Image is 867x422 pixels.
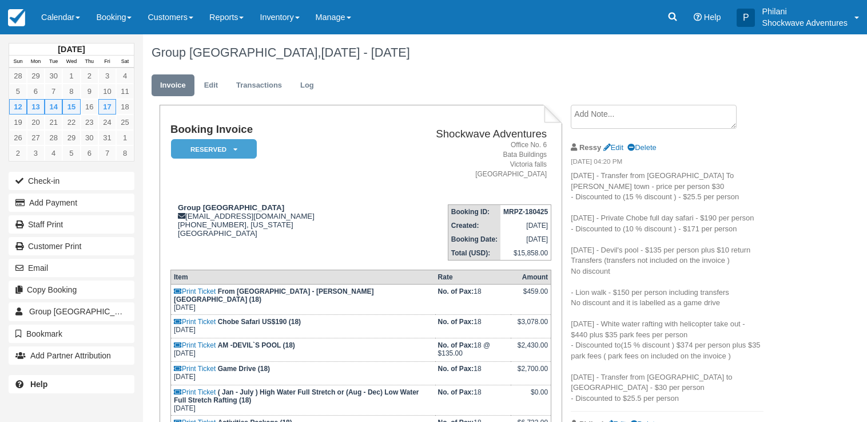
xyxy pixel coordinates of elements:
[511,270,551,285] th: Amount
[116,130,134,145] a: 1
[45,115,62,130] a: 21
[152,74,194,97] a: Invoice
[98,115,116,130] a: 24
[27,130,45,145] a: 27
[170,385,435,416] td: [DATE]
[45,84,62,99] a: 7
[170,285,435,315] td: [DATE]
[62,56,80,68] th: Wed
[27,56,45,68] th: Mon
[438,318,474,326] strong: No. of Pax
[438,287,474,295] strong: No. of Pax
[694,13,702,21] i: Help
[218,365,270,373] strong: Game Drive (18)
[228,74,291,97] a: Transactions
[62,68,80,84] a: 1
[27,115,45,130] a: 20
[571,171,763,404] p: [DATE] - Transfer from [GEOGRAPHIC_DATA] To [PERSON_NAME] town - price per person $30 - Discounte...
[9,130,27,145] a: 26
[435,338,511,362] td: 18 @ $135.00
[571,157,763,169] em: [DATE] 04:20 PM
[762,6,848,17] p: Philani
[438,388,474,396] strong: No. of Pax
[45,130,62,145] a: 28
[116,145,134,161] a: 8
[9,375,134,393] a: Help
[98,68,116,84] a: 3
[218,341,295,349] strong: AM -DEVIL`S POOL (18)
[9,259,134,277] button: Email
[98,145,116,161] a: 7
[9,99,27,115] a: 12
[435,362,511,385] td: 18
[435,315,511,338] td: 18
[9,145,27,161] a: 2
[170,203,378,252] div: [EMAIL_ADDRESS][DOMAIN_NAME] [PHONE_NUMBER], [US_STATE] [GEOGRAPHIC_DATA]
[174,365,216,373] a: Print Ticket
[174,341,216,349] a: Print Ticket
[116,68,134,84] a: 4
[170,139,253,160] a: Reserved
[45,56,62,68] th: Tue
[174,287,216,295] a: Print Ticket
[98,99,116,115] a: 17
[45,68,62,84] a: 30
[152,46,785,60] h1: Group [GEOGRAPHIC_DATA],
[218,318,301,326] strong: Chobe Safari US$190 (18)
[116,56,134,68] th: Sat
[98,84,116,99] a: 10
[737,9,755,27] div: P
[174,388,216,396] a: Print Ticket
[448,205,500,219] th: Booking ID:
[321,45,410,60] span: [DATE] - [DATE]
[603,143,623,152] a: Edit
[81,145,98,161] a: 6
[81,130,98,145] a: 30
[9,346,134,365] button: Add Partner Attribution
[116,99,134,115] a: 18
[435,385,511,416] td: 18
[174,388,419,404] strong: ( Jan - July ) High Water Full Stretch or (Aug - Dec) Low Water Full Stretch Rafting (18)
[514,318,548,335] div: $3,078.00
[171,139,257,159] em: Reserved
[27,68,45,84] a: 29
[98,56,116,68] th: Fri
[503,208,548,216] strong: MRPZ-180425
[383,140,547,180] address: Office No. 6 Bata Buildings Victoria falls [GEOGRAPHIC_DATA]
[45,145,62,161] a: 4
[579,143,601,152] strong: Ressy
[29,307,137,316] span: Group [GEOGRAPHIC_DATA]
[435,270,511,285] th: Rate
[9,237,134,255] a: Customer Print
[9,56,27,68] th: Sun
[116,115,134,130] a: 25
[45,99,62,115] a: 14
[500,246,551,261] td: $15,858.00
[170,270,435,285] th: Item
[30,380,47,389] b: Help
[81,115,98,130] a: 23
[448,246,500,261] th: Total (USD):
[435,285,511,315] td: 18
[62,99,80,115] a: 15
[9,325,134,343] button: Bookmark
[58,45,85,54] strong: [DATE]
[627,143,656,152] a: Delete
[196,74,226,97] a: Edit
[500,232,551,246] td: [DATE]
[292,74,323,97] a: Log
[571,246,760,403] span: rson plus $10 return Transfers (transfers not included on the invoice ) No discount - Lion walk -...
[81,68,98,84] a: 2
[170,315,435,338] td: [DATE]
[62,84,80,99] a: 8
[62,145,80,161] a: 5
[514,365,548,382] div: $2,700.00
[170,338,435,362] td: [DATE]
[27,145,45,161] a: 3
[514,341,548,358] div: $2,430.00
[704,13,721,22] span: Help
[9,302,134,321] a: Group [GEOGRAPHIC_DATA]
[170,362,435,385] td: [DATE]
[438,341,474,349] strong: No. of Pax
[9,84,27,99] a: 5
